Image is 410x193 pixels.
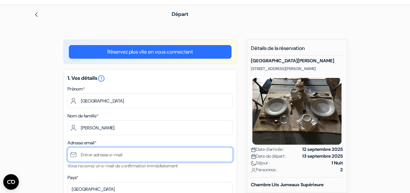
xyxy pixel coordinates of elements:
[251,166,278,173] span: Personnes :
[68,75,233,82] h5: 1. Vos détails
[340,166,343,173] strong: 2
[251,153,287,160] span: Date de départ :
[302,146,343,153] strong: 12 septembre 2025
[331,160,343,166] strong: 1 Nuit
[251,66,343,71] p: [STREET_ADDRESS][PERSON_NAME]
[68,147,233,162] input: Entrer adresse e-mail
[69,45,231,59] a: Réservez plus vite en vous connectant
[251,168,256,173] img: user_icon.svg
[97,75,105,81] a: error_outline
[68,174,78,181] label: Pays
[251,58,343,64] h5: [GEOGRAPHIC_DATA][PERSON_NAME]
[251,182,324,187] b: Chambre Lits Jumeaux Supérieure
[34,12,39,17] img: left_arrow.svg
[68,120,233,135] input: Entrer le nom de famille
[251,160,270,166] span: Séjour :
[251,161,256,166] img: moon.svg
[68,86,85,92] label: Prénom
[251,154,256,159] img: calendar.svg
[68,139,96,146] label: Adresse email
[68,163,178,169] small: Vous recevrez un e-mail de confirmation immédiatement
[172,11,188,18] span: Départ
[251,45,343,55] h5: Détails de la réservation
[251,147,256,152] img: calendar.svg
[3,174,19,190] button: Ouvrir le widget CMP
[68,93,233,108] input: Entrez votre prénom
[302,153,343,160] strong: 13 septembre 2025
[68,113,98,119] label: Nom de famille
[251,146,284,153] span: Date d'arrivée :
[97,75,105,82] i: error_outline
